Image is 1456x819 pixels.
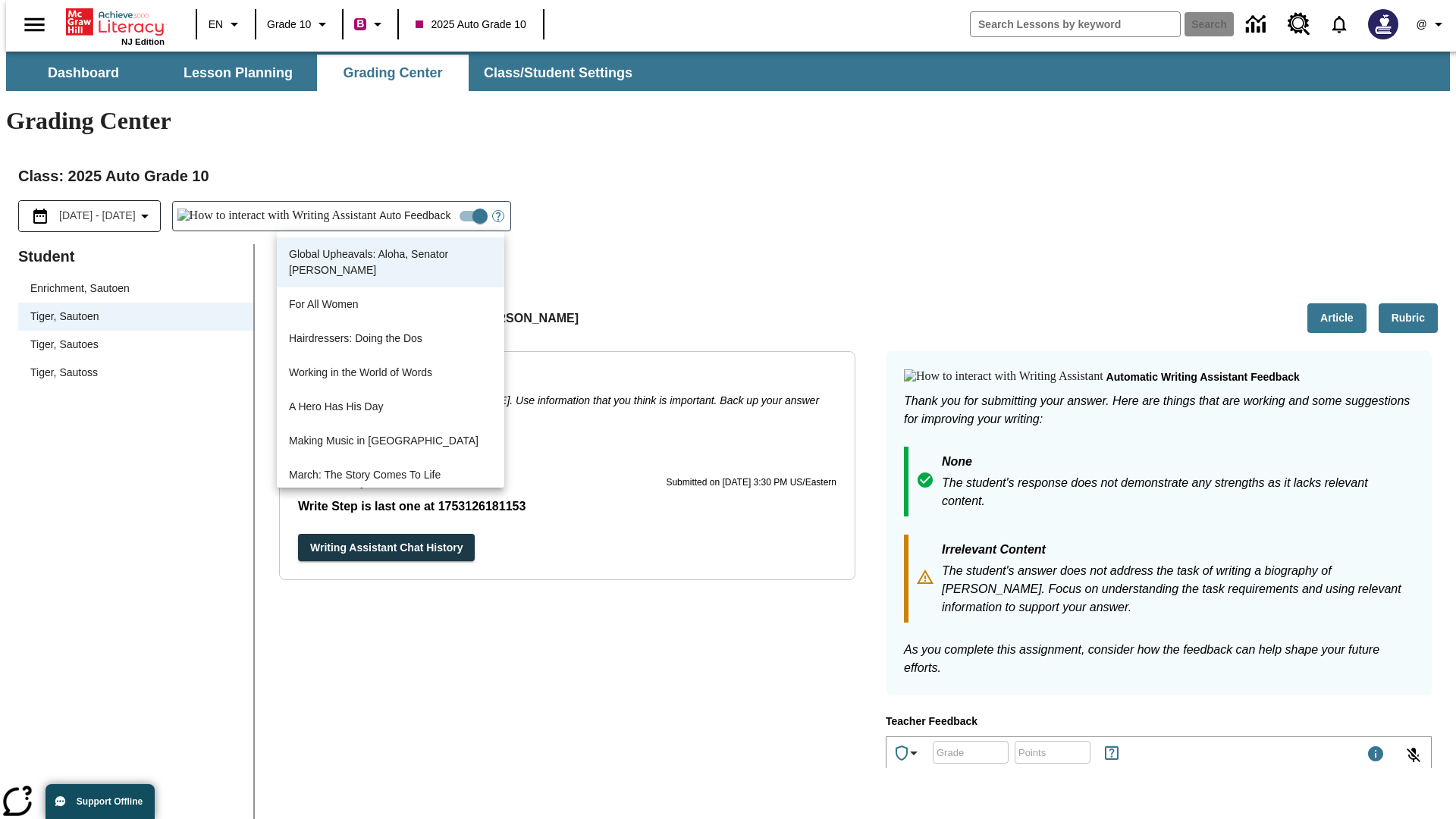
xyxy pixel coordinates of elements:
body: Type your response here. [6,12,221,26]
p: Global Upheavals: Aloha, Senator [PERSON_NAME] [289,246,492,278]
p: Making Music in [GEOGRAPHIC_DATA] [289,433,479,449]
p: Hairdressers: Doing the Dos [289,331,422,347]
p: For All Women [289,297,359,312]
p: March: The Story Comes To Life [289,467,441,483]
p: A Hero Has His Day [289,399,383,415]
p: Working in the World of Words [289,365,432,381]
